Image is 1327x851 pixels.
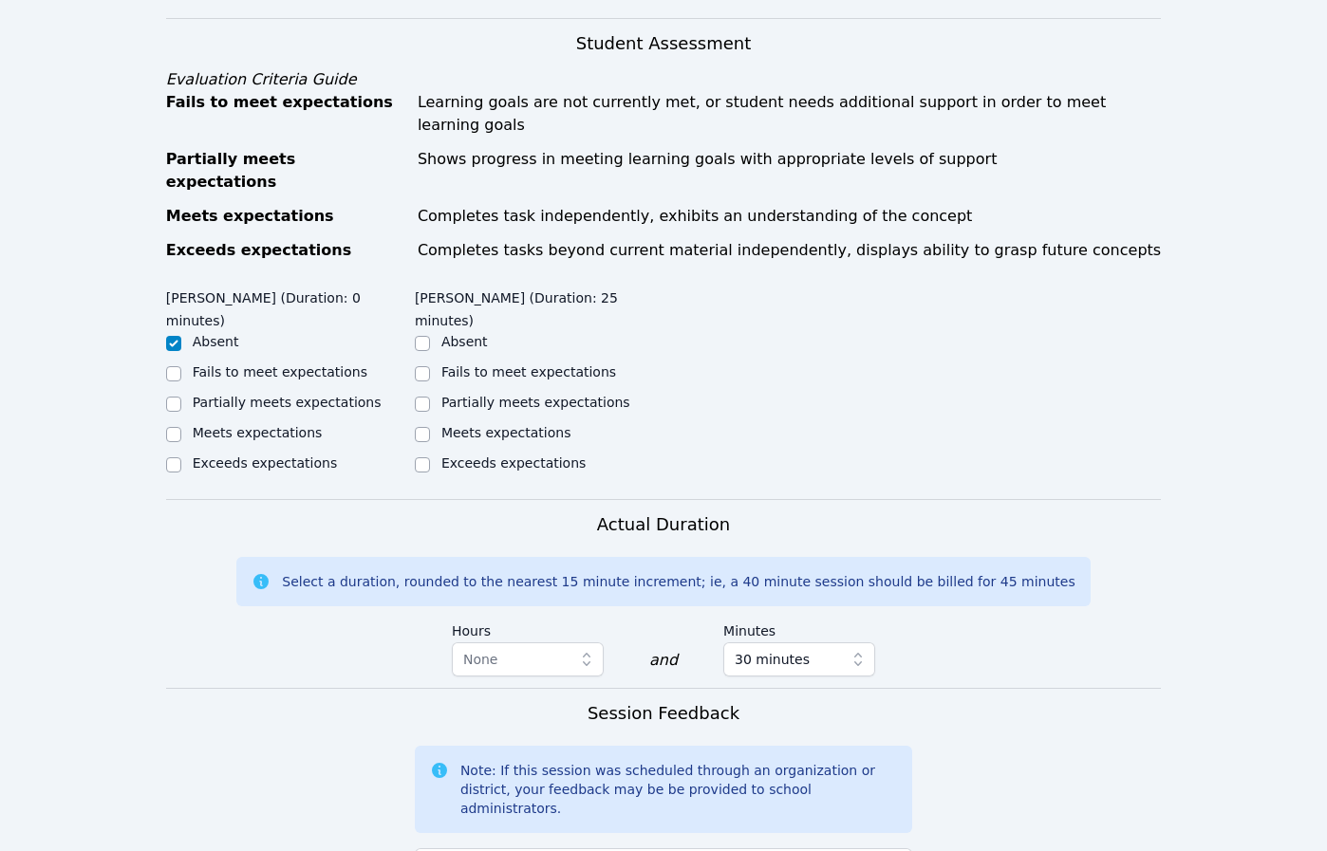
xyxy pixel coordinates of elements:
[441,334,488,349] label: Absent
[166,68,1162,91] div: Evaluation Criteria Guide
[418,239,1161,262] div: Completes tasks beyond current material independently, displays ability to grasp future concepts
[649,649,678,672] div: and
[463,652,498,667] span: None
[166,148,406,194] div: Partially meets expectations
[166,239,406,262] div: Exceeds expectations
[418,148,1161,194] div: Shows progress in meeting learning goals with appropriate levels of support
[166,281,415,332] legend: [PERSON_NAME] (Duration: 0 minutes)
[166,205,406,228] div: Meets expectations
[418,91,1161,137] div: Learning goals are not currently met, or student needs additional support in order to meet learni...
[418,205,1161,228] div: Completes task independently, exhibits an understanding of the concept
[588,700,739,727] h3: Session Feedback
[193,425,323,440] label: Meets expectations
[441,455,586,471] label: Exceeds expectations
[193,455,337,471] label: Exceeds expectations
[193,395,382,410] label: Partially meets expectations
[415,281,663,332] legend: [PERSON_NAME] (Duration: 25 minutes)
[723,642,875,676] button: 30 minutes
[166,91,406,137] div: Fails to meet expectations
[441,395,630,410] label: Partially meets expectations
[452,642,604,676] button: None
[193,334,239,349] label: Absent
[166,30,1162,57] h3: Student Assessment
[735,648,810,671] span: 30 minutes
[460,761,897,818] div: Note: If this session was scheduled through an organization or district, your feedback may be be ...
[597,511,730,538] h3: Actual Duration
[723,614,875,642] label: Minutes
[193,364,367,379] label: Fails to meet expectations
[441,364,616,379] label: Fails to meet expectations
[441,425,571,440] label: Meets expectations
[452,614,604,642] label: Hours
[282,572,1075,591] div: Select a duration, rounded to the nearest 15 minute increment; ie, a 40 minute session should be ...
